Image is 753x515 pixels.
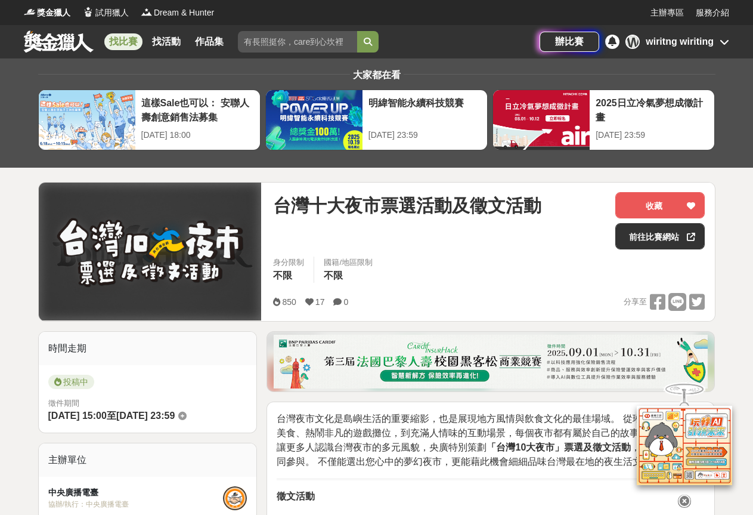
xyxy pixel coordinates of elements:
[48,399,79,408] span: 徵件期間
[324,257,373,269] div: 國籍/地區限制
[147,33,185,50] a: 找活動
[107,411,116,421] span: 至
[492,90,715,150] a: 2025日立冷氣夢想成徵計畫[DATE] 23:59
[637,406,732,485] img: d2146d9a-e6f6-4337-9592-8cefde37ba6b.png
[646,35,714,49] div: wiritng wiriting
[277,414,699,467] span: 台灣夜市文化是島嶼生活的重要縮影，也是展現地方風情與飲食文化的最佳場域。 從琳瑯滿目的街頭美食、熱鬧非凡的遊戲攤位，到充滿人情味的互動場景，每個夜市都有屬於自己的故事與魅力。 為了讓更多人認識台...
[624,293,647,311] span: 分享至
[265,90,488,150] a: 明緯智能永續科技競賽[DATE] 23:59
[615,192,705,218] button: 收藏
[368,96,481,123] div: 明緯智能永續科技競賽
[141,6,153,18] img: Logo
[82,7,129,19] a: Logo試用獵人
[95,7,129,19] span: 試用獵人
[48,411,107,421] span: [DATE] 15:00
[104,33,142,50] a: 找比賽
[324,270,343,280] span: 不限
[277,491,315,501] strong: 徵文活動
[24,6,36,18] img: Logo
[48,375,94,389] span: 投稿中
[154,7,214,19] span: Dream & Hunter
[696,7,729,19] a: 服務介紹
[141,129,254,141] div: [DATE] 18:00
[282,297,296,307] span: 850
[540,32,599,52] a: 辦比賽
[37,7,70,19] span: 獎金獵人
[273,257,304,269] div: 身分限制
[615,223,705,249] a: 前往比賽網站
[190,33,228,50] a: 作品集
[24,7,70,19] a: Logo獎金獵人
[238,31,357,53] input: 有長照挺你，care到心坎裡！青春出手，拍出照顧 影音徵件活動
[48,486,224,499] div: 中央廣播電臺
[39,183,262,320] img: Cover Image
[273,270,292,280] span: 不限
[343,297,348,307] span: 0
[486,442,631,452] strong: 「台灣10大夜市」票選及徵文活動
[315,297,325,307] span: 17
[625,35,640,49] div: W
[116,411,175,421] span: [DATE] 23:59
[39,332,257,365] div: 時間走期
[274,335,708,388] img: 331336aa-f601-432f-a281-8c17b531526f.png
[82,6,94,18] img: Logo
[273,192,541,219] span: 台灣十大夜市票選活動及徵文活動
[368,129,481,141] div: [DATE] 23:59
[596,129,708,141] div: [DATE] 23:59
[48,499,224,510] div: 協辦/執行： 中央廣播電臺
[141,96,254,123] div: 這樣Sale也可以： 安聯人壽創意銷售法募集
[650,7,684,19] a: 主辦專區
[38,90,261,150] a: 這樣Sale也可以： 安聯人壽創意銷售法募集[DATE] 18:00
[596,96,708,123] div: 2025日立冷氣夢想成徵計畫
[39,443,257,477] div: 主辦單位
[350,70,404,80] span: 大家都在看
[141,7,214,19] a: LogoDream & Hunter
